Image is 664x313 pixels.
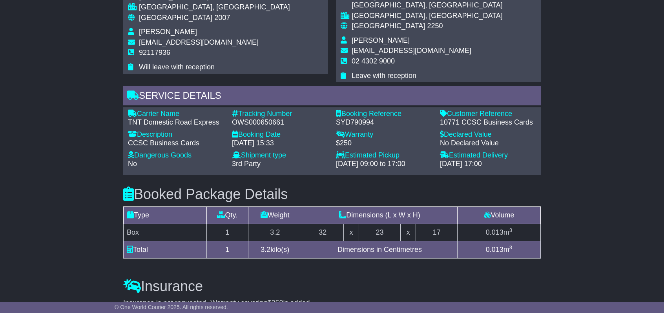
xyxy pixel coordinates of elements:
[302,224,343,241] td: 32
[302,207,457,224] td: Dimensions (L x W x H)
[440,110,536,118] div: Customer Reference
[359,224,401,241] td: 23
[458,241,541,259] td: m
[206,241,248,259] td: 1
[139,28,197,36] span: [PERSON_NAME]
[123,299,541,308] div: Insurance is not requested. Warranty covering is added.
[336,139,432,148] div: $250
[268,299,283,307] span: $250
[352,22,425,30] span: [GEOGRAPHIC_DATA]
[302,241,457,259] td: Dimensions in Centimetres
[458,224,541,241] td: m
[128,139,224,148] div: CCSC Business Cards
[458,207,541,224] td: Volume
[232,118,328,127] div: OWS000650661
[509,244,513,250] sup: 3
[128,110,224,118] div: Carrier Name
[124,224,207,241] td: Box
[248,224,302,241] td: 3.2
[248,207,302,224] td: Weight
[115,304,228,310] span: © One World Courier 2025. All rights reserved.
[139,3,290,12] div: [GEOGRAPHIC_DATA], [GEOGRAPHIC_DATA]
[128,160,137,168] span: No
[486,228,503,236] span: 0.013
[128,118,224,127] div: TNT Domestic Road Express
[352,57,395,65] span: 02 4302 9000
[440,118,536,127] div: 10771 CCSC Business Cards
[124,207,207,224] td: Type
[336,110,432,118] div: Booking Reference
[232,151,328,160] div: Shipment type
[440,160,536,168] div: [DATE] 17:00
[440,139,536,148] div: No Declared Value
[336,151,432,160] div: Estimated Pickup
[123,186,541,202] h3: Booked Package Details
[336,118,432,127] div: SYD790994
[336,130,432,139] div: Warranty
[416,224,458,241] td: 17
[139,38,259,46] span: [EMAIL_ADDRESS][DOMAIN_NAME]
[206,207,248,224] td: Qty.
[427,22,443,30] span: 2250
[232,139,328,148] div: [DATE] 15:33
[139,49,170,56] span: 92117936
[232,110,328,118] div: Tracking Number
[400,224,416,241] td: x
[352,36,410,44] span: [PERSON_NAME]
[139,63,215,71] span: Will leave with reception
[139,14,212,22] span: [GEOGRAPHIC_DATA]
[214,14,230,22] span: 2007
[232,160,261,168] span: 3rd Party
[248,241,302,259] td: kilo(s)
[206,224,248,241] td: 1
[336,160,432,168] div: [DATE] 09:00 to 17:00
[440,151,536,160] div: Estimated Delivery
[232,130,328,139] div: Booking Date
[124,241,207,259] td: Total
[352,12,503,20] div: [GEOGRAPHIC_DATA], [GEOGRAPHIC_DATA]
[440,130,536,139] div: Declared Value
[123,86,541,107] div: Service Details
[261,246,270,253] span: 3.2
[352,72,416,80] span: Leave with reception
[486,246,503,253] span: 0.013
[128,151,224,160] div: Dangerous Goods
[123,279,541,294] h3: Insurance
[509,227,513,233] sup: 3
[343,224,359,241] td: x
[128,130,224,139] div: Description
[352,47,471,54] span: [EMAIL_ADDRESS][DOMAIN_NAME]
[352,1,503,10] div: [GEOGRAPHIC_DATA], [GEOGRAPHIC_DATA]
